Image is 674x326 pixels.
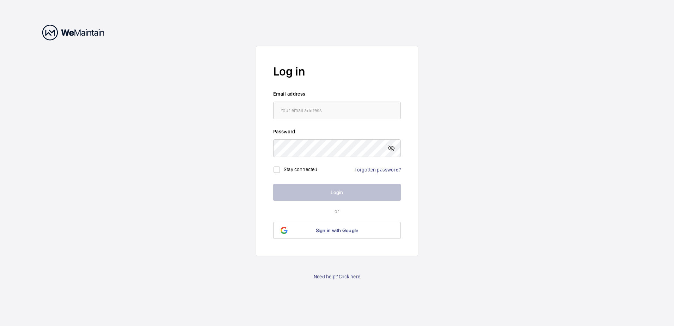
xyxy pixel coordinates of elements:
[273,128,401,135] label: Password
[273,184,401,201] button: Login
[273,90,401,97] label: Email address
[273,208,401,215] p: or
[316,228,359,233] span: Sign in with Google
[273,63,401,80] h2: Log in
[355,167,401,173] a: Forgotten password?
[284,167,318,172] label: Stay connected
[314,273,360,280] a: Need help? Click here
[273,102,401,119] input: Your email address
